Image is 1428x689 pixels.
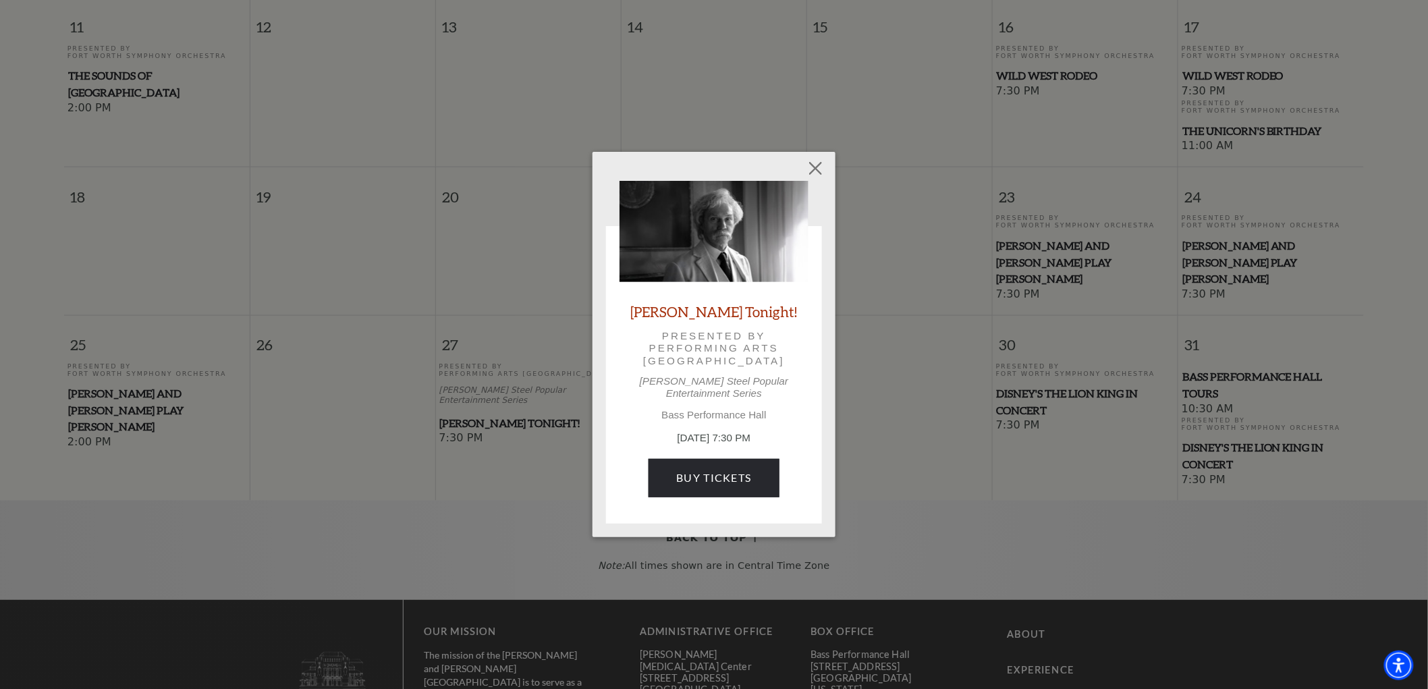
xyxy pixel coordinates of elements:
a: [PERSON_NAME] Tonight! [631,302,798,321]
div: Accessibility Menu [1384,651,1414,680]
p: Presented by Performing Arts [GEOGRAPHIC_DATA] [638,330,790,367]
p: Bass Performance Hall [620,409,808,421]
p: [PERSON_NAME] Steel Popular Entertainment Series [620,375,808,399]
button: Close [803,156,829,182]
img: Mark Twain Tonight! [620,181,808,282]
p: [DATE] 7:30 PM [620,431,808,446]
a: Buy Tickets [649,459,779,497]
